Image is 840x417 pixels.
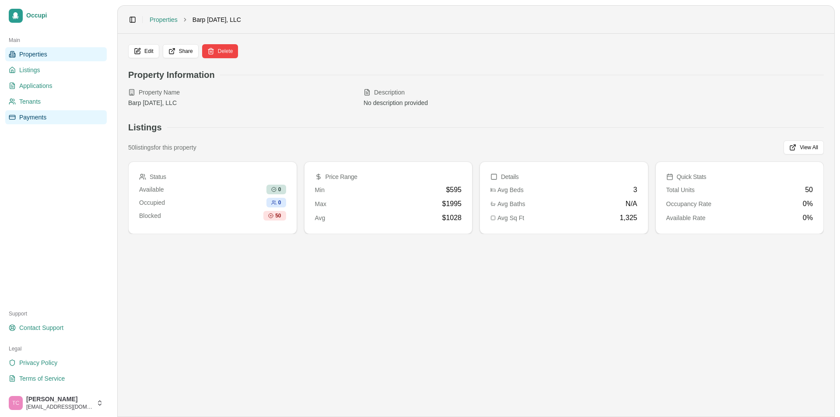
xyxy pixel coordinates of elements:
[5,79,107,93] a: Applications
[19,81,52,90] span: Applications
[19,97,41,106] span: Tenants
[364,98,588,107] div: No description provided
[5,342,107,356] div: Legal
[150,15,241,24] nav: breadcrumb
[5,356,107,370] a: Privacy Policy
[139,185,164,194] span: Available
[5,63,107,77] a: Listings
[666,172,813,181] div: Quick Stats
[150,15,178,24] a: Properties
[128,98,353,107] div: Barp [DATE], LLC
[315,172,462,181] div: Price Range
[666,186,695,194] span: Total Units
[19,374,65,383] span: Terms of Service
[619,213,637,223] span: 1,325
[128,88,353,97] div: Property Name
[364,88,588,97] div: Description
[128,143,196,152] p: 50 listing s for this property
[5,321,107,335] a: Contact Support
[266,185,286,194] div: 0
[446,185,462,195] span: $ 595
[5,110,107,124] a: Payments
[5,392,107,413] button: Trudy Childers[PERSON_NAME][EMAIL_ADDRESS][DOMAIN_NAME]
[442,213,462,223] span: $ 1028
[139,211,161,220] span: Blocked
[5,371,107,385] a: Terms of Service
[442,199,462,209] span: $ 1995
[5,47,107,61] a: Properties
[19,323,63,332] span: Contact Support
[5,33,107,47] div: Main
[666,214,706,222] span: Available Rate
[26,12,103,20] span: Occupi
[202,44,238,58] button: Delete
[26,403,93,410] span: [EMAIL_ADDRESS][DOMAIN_NAME]
[490,200,525,208] span: Avg Baths
[490,172,637,181] div: Details
[315,214,325,222] span: Avg
[5,95,107,109] a: Tenants
[5,307,107,321] div: Support
[315,186,325,194] span: Min
[263,211,286,221] div: 50
[315,200,326,208] span: Max
[266,198,286,207] div: 0
[19,66,40,74] span: Listings
[19,50,47,59] span: Properties
[666,200,712,208] span: Occupancy Rate
[19,113,46,122] span: Payments
[805,185,813,195] span: 50
[26,396,93,403] span: [PERSON_NAME]
[139,198,165,207] span: Occupied
[192,15,241,24] span: Barp [DATE], LLC
[9,396,23,410] img: Trudy Childers
[803,199,813,209] span: 0 %
[633,185,637,195] span: 3
[626,199,637,209] span: N/A
[490,214,524,222] span: Avg Sq Ft
[19,358,57,367] span: Privacy Policy
[139,172,286,181] div: Status
[163,44,199,58] button: Share
[128,69,215,81] h2: Property Information
[128,44,159,58] button: Edit
[490,186,524,194] span: Avg Beds
[803,213,813,223] span: 0 %
[784,140,824,154] button: View All
[128,121,162,133] h2: Listings
[5,5,107,26] a: Occupi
